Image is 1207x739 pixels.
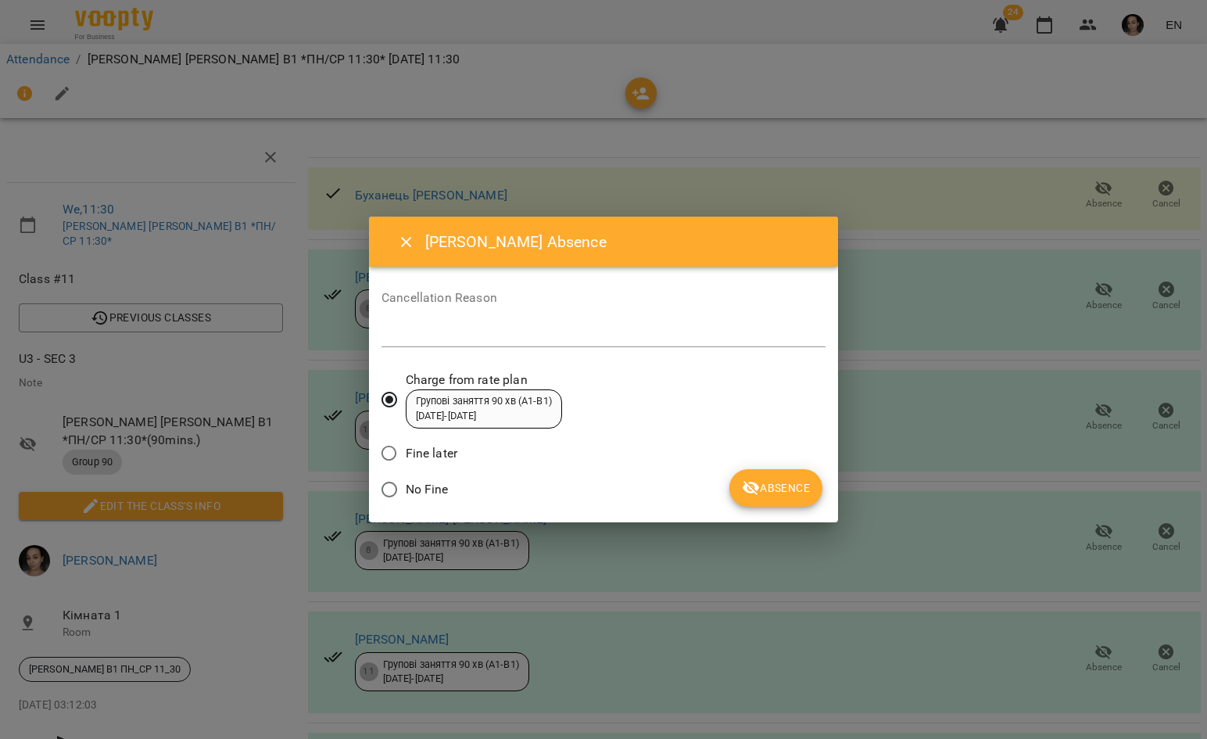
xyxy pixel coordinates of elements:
span: No Fine [406,480,449,499]
label: Cancellation Reason [381,292,826,304]
span: Absence [742,479,810,497]
span: Charge from rate plan [406,371,562,389]
div: Групові заняття 90 хв (А1-В1) [DATE] - [DATE] [416,394,552,423]
h6: [PERSON_NAME] Absence [425,230,819,254]
span: Fine later [406,444,457,463]
button: Close [388,224,425,261]
button: Absence [729,469,822,507]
